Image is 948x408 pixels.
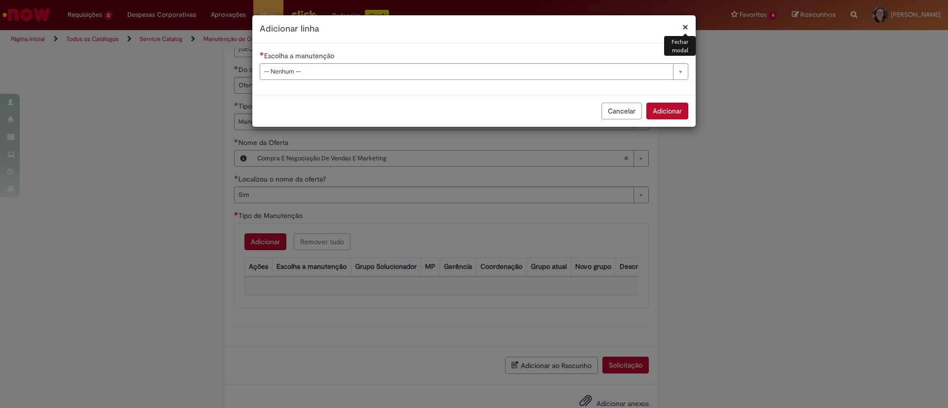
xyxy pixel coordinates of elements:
div: Fechar modal [664,36,696,56]
button: Fechar modal [682,22,688,32]
button: Adicionar [646,103,688,119]
span: Escolha a manutenção [264,51,336,60]
span: Necessários [260,52,264,56]
button: Cancelar [601,103,642,119]
h2: Adicionar linha [260,23,688,36]
span: -- Nenhum -- [264,64,668,79]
